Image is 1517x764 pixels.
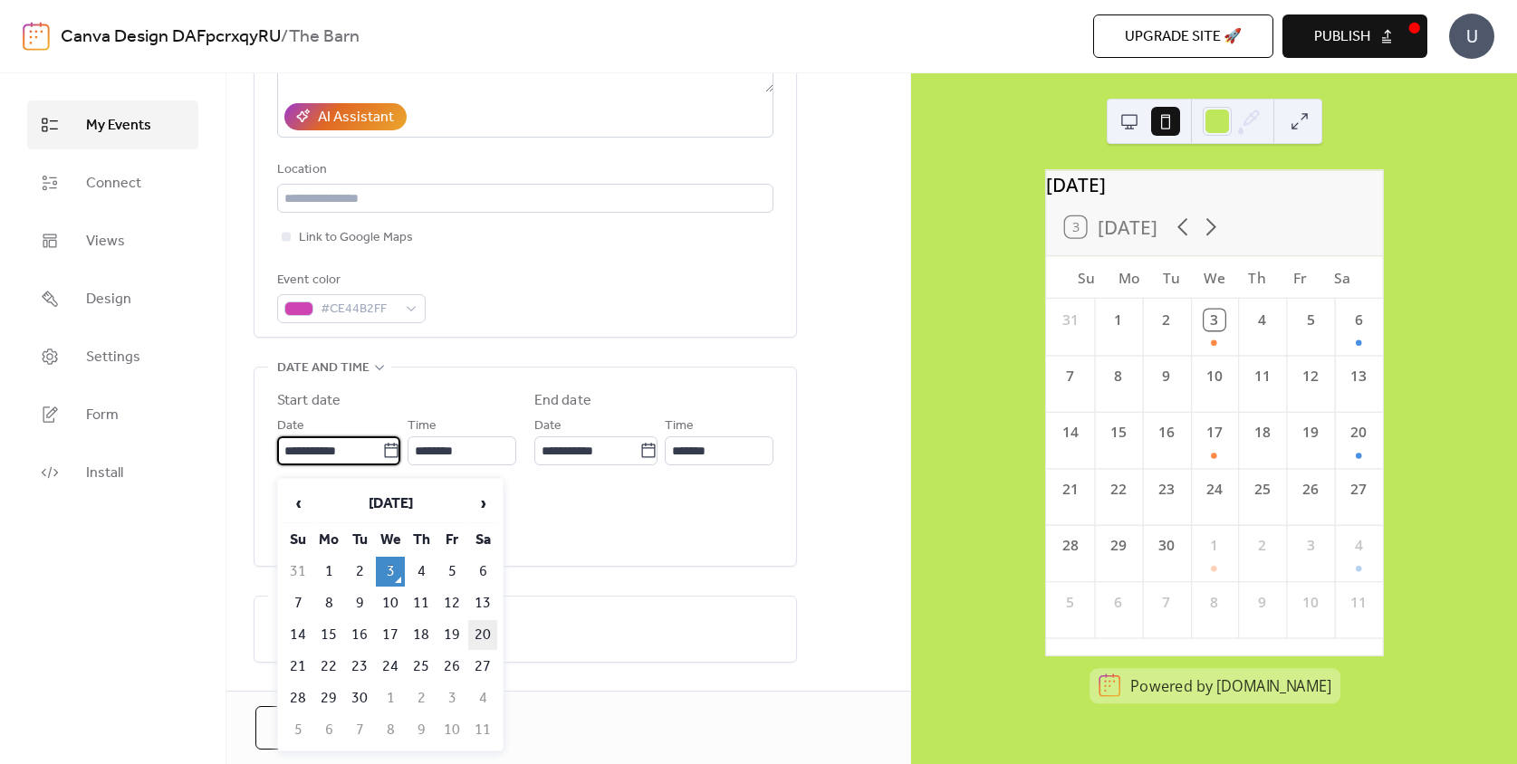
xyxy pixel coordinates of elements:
[1156,310,1176,330] div: 2
[283,588,312,618] td: 7
[86,115,151,137] span: My Events
[437,588,466,618] td: 12
[314,484,466,523] th: [DATE]
[1300,423,1320,444] div: 19
[437,557,466,587] td: 5
[1108,479,1128,500] div: 22
[1252,366,1272,387] div: 11
[1348,423,1368,444] div: 20
[1449,14,1494,59] div: U
[86,347,140,368] span: Settings
[1059,592,1080,613] div: 5
[314,525,343,555] th: Mo
[376,652,405,682] td: 24
[468,588,497,618] td: 13
[314,683,343,713] td: 29
[1215,675,1330,695] a: [DOMAIN_NAME]
[1193,256,1235,299] div: We
[277,390,341,412] div: Start date
[1252,423,1272,444] div: 18
[86,289,131,310] span: Design
[1300,366,1320,387] div: 12
[1300,310,1320,330] div: 5
[277,415,304,437] span: Date
[1204,535,1224,556] div: 1
[376,588,405,618] td: 10
[1093,14,1273,58] button: Upgrade site 🚀
[1300,592,1320,613] div: 10
[1064,256,1107,299] div: Su
[468,557,497,587] td: 6
[407,557,436,587] td: 4
[321,299,397,320] span: #CE44B2FF
[376,557,405,587] td: 3
[1204,366,1224,387] div: 10
[277,358,370,379] span: Date and time
[61,20,281,54] a: Canva Design DAFpcrxqyRU
[1059,535,1080,556] div: 28
[86,463,123,484] span: Install
[1108,592,1128,613] div: 6
[255,706,374,750] button: Cancel
[1059,310,1080,330] div: 31
[407,525,436,555] th: Th
[1059,479,1080,500] div: 21
[1130,675,1331,695] div: Powered by
[1156,592,1176,613] div: 7
[534,415,562,437] span: Date
[345,588,374,618] td: 9
[1204,423,1224,444] div: 17
[1156,535,1176,556] div: 30
[283,557,312,587] td: 31
[1348,366,1368,387] div: 13
[281,20,289,54] b: /
[407,715,436,745] td: 9
[284,103,407,130] button: AI Assistant
[314,715,343,745] td: 6
[27,100,198,149] a: My Events
[345,652,374,682] td: 23
[534,390,591,412] div: End date
[1059,366,1080,387] div: 7
[1156,479,1176,500] div: 23
[1300,535,1320,556] div: 3
[318,107,394,129] div: AI Assistant
[1252,310,1272,330] div: 4
[345,683,374,713] td: 30
[1108,256,1150,299] div: Mo
[27,332,198,381] a: Settings
[27,390,198,439] a: Form
[1252,479,1272,500] div: 25
[289,20,360,54] b: The Barn
[468,683,497,713] td: 4
[345,620,374,650] td: 16
[283,525,312,555] th: Su
[376,525,405,555] th: We
[345,557,374,587] td: 2
[1059,423,1080,444] div: 14
[1204,310,1224,330] div: 3
[314,588,343,618] td: 8
[283,652,312,682] td: 21
[1314,26,1370,48] span: Publish
[437,620,466,650] td: 19
[1300,479,1320,500] div: 26
[376,683,405,713] td: 1
[283,715,312,745] td: 5
[469,485,496,521] span: ›
[407,588,436,618] td: 11
[1348,592,1368,613] div: 11
[1156,366,1176,387] div: 9
[437,683,466,713] td: 3
[468,715,497,745] td: 11
[665,415,694,437] span: Time
[408,415,437,437] span: Time
[1108,366,1128,387] div: 8
[299,227,413,249] span: Link to Google Maps
[407,620,436,650] td: 18
[345,715,374,745] td: 7
[23,22,50,51] img: logo
[1348,479,1368,500] div: 27
[376,715,405,745] td: 8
